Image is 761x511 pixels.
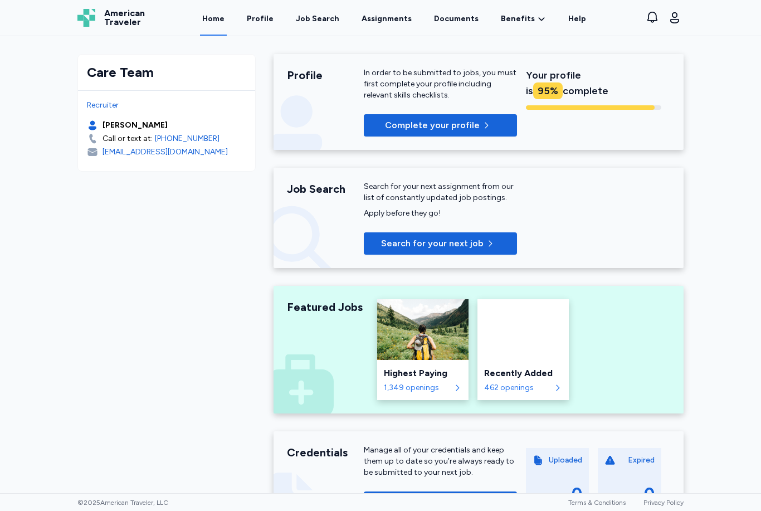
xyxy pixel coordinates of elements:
span: Search for your next job [381,237,484,250]
div: Call or text at: [103,133,153,144]
div: In order to be submitted to jobs, you must first complete your profile including relevant skills ... [364,67,517,101]
div: Uploaded [549,455,582,466]
div: Apply before they go! [364,208,517,219]
span: American Traveler [104,9,145,27]
button: Search for your next job [364,232,517,255]
div: Recently Added [484,367,562,380]
div: Care Team [87,64,246,81]
div: [PERSON_NAME] [103,120,168,131]
div: Recruiter [87,100,246,111]
a: Highest PayingHighest Paying1,349 openings [377,299,469,400]
a: Recently AddedRecently Added462 openings [477,299,569,400]
a: Home [200,1,227,36]
a: Privacy Policy [643,499,684,507]
div: [EMAIL_ADDRESS][DOMAIN_NAME] [103,147,228,158]
div: Credentials [287,445,364,460]
div: Featured Jobs [287,299,364,315]
div: Expired [628,455,655,466]
div: Your profile is complete [526,67,661,99]
div: Highest Paying [384,367,462,380]
div: 0 [572,484,582,504]
div: Search for your next assignment from our list of constantly updated job postings. [364,181,517,203]
a: [PHONE_NUMBER] [155,133,219,144]
span: Complete your profile [385,119,480,132]
div: Job Search [287,181,364,197]
img: Highest Paying [377,299,469,360]
div: 95 % [533,82,563,99]
span: © 2025 American Traveler, LLC [77,498,168,507]
div: Job Search [296,13,339,25]
div: Manage all of your credentials and keep them up to date so you’re always ready to be submitted to... [364,445,517,478]
div: 1,349 openings [384,382,451,393]
a: Benefits [501,13,546,25]
button: Complete your profile [364,114,517,137]
span: Benefits [501,13,535,25]
div: Profile [287,67,364,83]
a: Terms & Conditions [568,499,626,507]
img: Logo [77,9,95,27]
div: 0 [644,484,655,504]
div: 462 openings [484,382,551,393]
img: Recently Added [477,299,569,360]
